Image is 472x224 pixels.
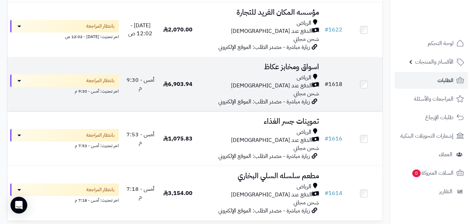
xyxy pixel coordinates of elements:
[163,135,193,143] span: 1,075.83
[424,9,465,24] img: logo-2.png
[297,19,311,27] span: الرياض
[218,43,310,51] span: زيارة مباشرة - مصدر الطلب: الموقع الإلكتروني
[163,80,193,88] span: 6,903.94
[231,191,312,199] span: الدفع عند [DEMOGRAPHIC_DATA]
[231,82,312,90] span: الدفع عند [DEMOGRAPHIC_DATA]
[394,72,468,89] a: الطلبات
[231,136,312,144] span: الدفع عند [DEMOGRAPHIC_DATA]
[86,77,115,84] span: بانتظار المراجعة
[428,38,453,48] span: لوحة التحكم
[199,63,319,71] h3: اسواق ومخابز عكاظ
[325,189,328,197] span: #
[297,183,311,191] span: الرياض
[394,91,468,107] a: المراجعات والأسئلة
[10,142,119,149] div: اخر تحديث: أمس - 7:53 م
[297,128,311,136] span: الرياض
[10,196,119,203] div: اخر تحديث: أمس - 7:18 م
[325,135,342,143] a: #1616
[163,189,193,197] span: 3,154.00
[126,76,154,92] span: أمس - 9:30 م
[325,189,342,197] a: #1614
[199,117,319,125] h3: تموينات جسر الغذاء
[293,144,319,152] span: شحن مجاني
[325,26,342,34] a: #1622
[86,186,115,193] span: بانتظار المراجعة
[126,130,154,147] span: أمس - 7:53 م
[128,21,152,38] span: [DATE] - 12:02 ص
[437,75,453,85] span: الطلبات
[439,187,452,196] span: التقارير
[412,169,421,178] span: 0
[394,35,468,52] a: لوحة التحكم
[126,185,154,201] span: أمس - 7:18 م
[425,113,453,122] span: طلبات الإرجاع
[415,57,453,67] span: الأقسام والمنتجات
[400,131,453,141] span: إشعارات التحويلات البنكية
[199,8,319,16] h3: مؤسسه المكان الفريد للتجارة
[231,27,312,35] span: الدفع عند [DEMOGRAPHIC_DATA]
[394,109,468,126] a: طلبات الإرجاع
[414,94,453,104] span: المراجعات والأسئلة
[10,197,27,214] div: Open Intercom Messenger
[325,26,328,34] span: #
[293,89,319,98] span: شحن مجاني
[297,74,311,82] span: الرياض
[412,168,453,178] span: السلات المتروكة
[394,128,468,144] a: إشعارات التحويلات البنكية
[218,152,310,160] span: زيارة مباشرة - مصدر الطلب: الموقع الإلكتروني
[293,35,319,43] span: شحن مجاني
[86,132,115,139] span: بانتظار المراجعة
[394,183,468,200] a: التقارير
[325,80,342,88] a: #1618
[293,198,319,207] span: شحن مجاني
[394,146,468,163] a: العملاء
[325,80,328,88] span: #
[325,135,328,143] span: #
[10,87,119,94] div: اخر تحديث: أمس - 9:30 م
[199,172,319,180] h3: مطعم سلسله السلي البخاري
[218,97,310,106] span: زيارة مباشرة - مصدر الطلب: الموقع الإلكتروني
[86,23,115,30] span: بانتظار المراجعة
[394,165,468,181] a: السلات المتروكة0
[10,32,119,40] div: اخر تحديث: [DATE] - 12:02 ص
[163,26,193,34] span: 2,070.00
[439,150,452,159] span: العملاء
[218,207,310,215] span: زيارة مباشرة - مصدر الطلب: الموقع الإلكتروني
